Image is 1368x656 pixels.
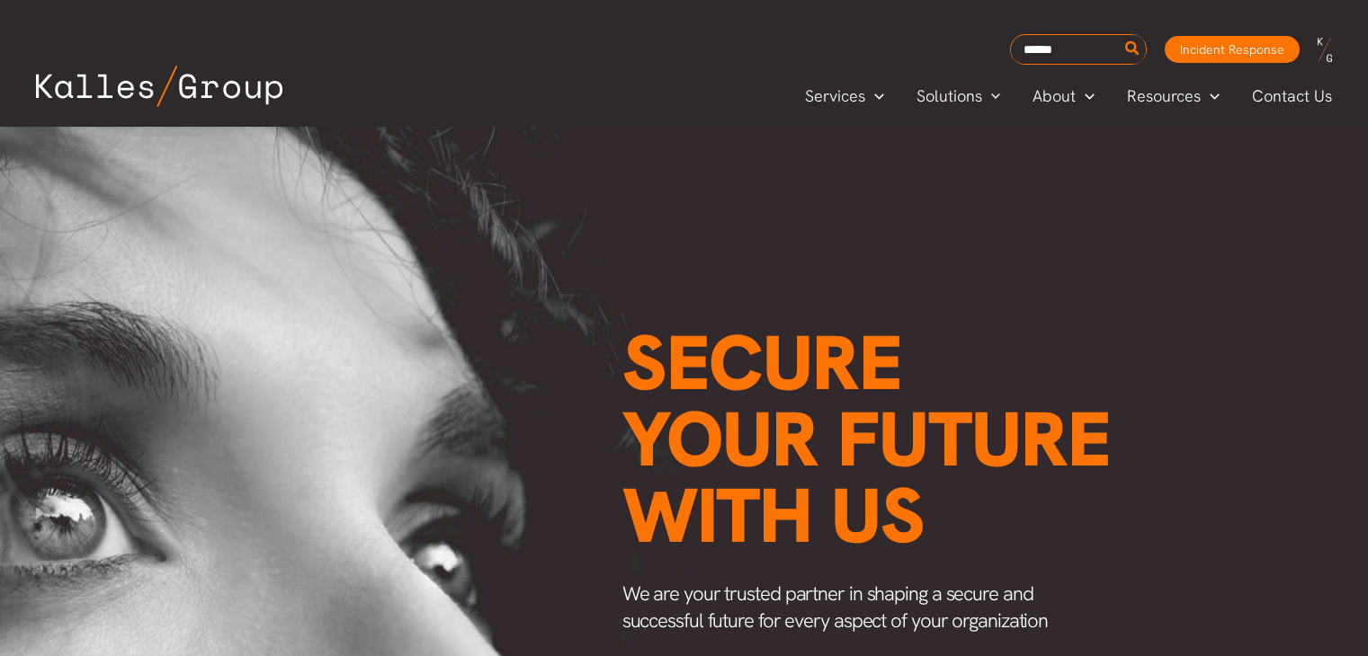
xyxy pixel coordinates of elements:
span: Menu Toggle [1201,83,1220,110]
span: Menu Toggle [982,83,1001,110]
a: SolutionsMenu Toggle [900,83,1017,110]
button: Search [1122,35,1144,64]
span: Services [805,83,865,110]
span: We are your trusted partner in shaping a secure and successful future for every aspect of your or... [622,581,1049,634]
span: Contact Us [1252,83,1332,110]
span: Solutions [916,83,982,110]
a: AboutMenu Toggle [1016,83,1111,110]
a: Incident Response [1165,36,1300,63]
span: Secure your future with us [622,313,1111,565]
a: ResourcesMenu Toggle [1111,83,1236,110]
span: About [1033,83,1076,110]
img: Kalles Group [36,66,282,107]
a: ServicesMenu Toggle [789,83,900,110]
span: Menu Toggle [1076,83,1095,110]
span: Resources [1127,83,1201,110]
span: Menu Toggle [865,83,884,110]
a: Contact Us [1236,83,1350,110]
nav: Primary Site Navigation [789,81,1350,111]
